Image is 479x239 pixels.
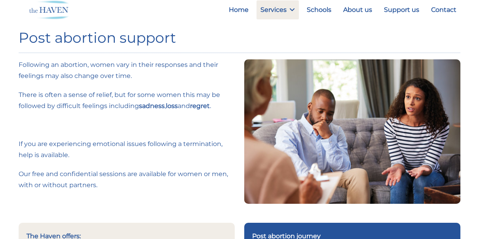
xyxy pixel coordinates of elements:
[244,59,460,203] img: Young couple in crisis trying solve problem during counselling
[303,0,335,19] a: Schools
[19,29,460,46] h1: Post abortion support
[225,0,253,19] a: Home
[19,169,235,191] p: Our free and confidential sessions are available for women or men, with or without partners.
[339,0,376,19] a: About us
[19,138,235,161] p: If you are experiencing emotional issues following a termination, help is available.
[166,102,178,110] strong: loss
[19,59,235,82] p: Following an abortion, women vary in their responses and their feelings may also change over time.
[190,102,210,110] strong: regret
[19,89,235,112] p: There is often a sense of relief, but for some women this may be followed by difficult feelings i...
[380,0,423,19] a: Support us
[257,0,299,19] a: Services
[139,102,165,110] strong: sadness
[427,0,460,19] a: Contact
